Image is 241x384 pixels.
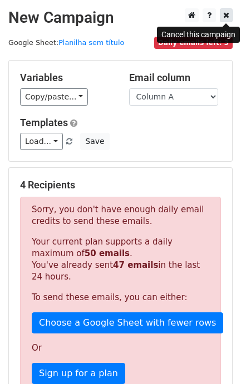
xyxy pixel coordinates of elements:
p: To send these emails, you can either: [32,292,209,303]
p: Your current plan supports a daily maximum of . You've already sent in the last 24 hours. [32,236,209,283]
a: Load... [20,133,63,150]
p: Or [32,342,209,354]
h2: New Campaign [8,8,233,27]
button: Save [80,133,109,150]
iframe: Chat Widget [185,331,241,384]
div: Cancel this campaign [157,27,240,43]
h5: Variables [20,72,112,84]
div: Widget de chat [185,331,241,384]
a: Choose a Google Sheet with fewer rows [32,312,223,333]
strong: 47 emails [113,260,158,270]
a: Sign up for a plan [32,363,125,384]
small: Google Sheet: [8,38,124,47]
a: Copy/paste... [20,88,88,106]
h5: 4 Recipients [20,179,221,191]
h5: Email column [129,72,222,84]
a: Daily emails left: 3 [154,38,233,47]
span: Daily emails left: 3 [154,37,233,49]
p: Sorry, you don't have enough daily email credits to send these emails. [32,204,209,227]
strong: 50 emails [85,248,130,258]
a: Templates [20,117,68,128]
a: Planilha sem título [58,38,124,47]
